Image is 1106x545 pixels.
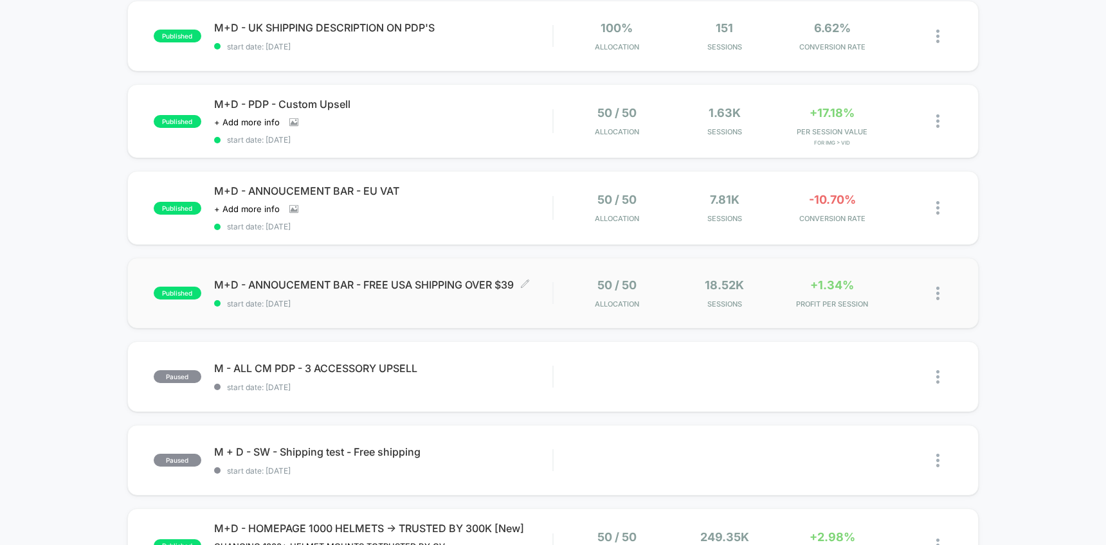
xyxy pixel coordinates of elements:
span: Allocation [595,42,639,51]
span: 7.81k [710,193,739,206]
span: Allocation [595,214,639,223]
span: start date: [DATE] [214,42,552,51]
span: M + D - SW - Shipping test - Free shipping [214,445,552,458]
span: Sessions [674,42,775,51]
span: M - ALL CM PDP - 3 ACCESSORY UPSELL [214,362,552,375]
span: + Add more info [214,117,280,127]
span: Allocation [595,299,639,308]
span: published [154,30,201,42]
span: start date: [DATE] [214,135,552,145]
img: close [936,287,939,300]
span: +1.34% [810,278,854,292]
span: + Add more info [214,204,280,214]
span: 50 / 50 [597,530,637,544]
span: CONVERSION RATE [782,214,883,223]
span: start date: [DATE] [214,382,552,392]
img: close [936,201,939,215]
span: 6.62% [814,21,851,35]
span: published [154,202,201,215]
span: start date: [DATE] [214,222,552,231]
span: Allocation [595,127,639,136]
span: 18.52k [705,278,744,292]
span: M+D - ANNOUCEMENT BAR - EU VAT [214,184,552,197]
span: PER SESSION VALUE [782,127,883,136]
span: 50 / 50 [597,106,637,120]
span: paused [154,454,201,467]
span: 50 / 50 [597,278,637,292]
span: 249.35k [700,530,749,544]
span: published [154,287,201,299]
span: -10.70% [809,193,856,206]
span: for Img > vid [782,139,883,146]
img: close [936,454,939,467]
img: close [936,370,939,384]
span: +17.18% [810,106,855,120]
span: CONVERSION RATE [782,42,883,51]
span: M+D - UK SHIPPING DESCRIPTION ON PDP'S [214,21,552,34]
span: 50 / 50 [597,193,637,206]
img: close [936,114,939,128]
span: start date: [DATE] [214,466,552,476]
span: Sessions [674,127,775,136]
span: M+D - HOMEPAGE 1000 HELMETS -> TRUSTED BY 300K [New] [214,522,552,535]
span: PROFIT PER SESSION [782,299,883,308]
span: +2.98% [810,530,855,544]
span: Sessions [674,214,775,223]
span: 100% [601,21,633,35]
span: start date: [DATE] [214,299,552,308]
span: 1.63k [709,106,741,120]
img: close [936,30,939,43]
span: Sessions [674,299,775,308]
span: M+D - PDP - Custom Upsell [214,98,552,111]
span: published [154,115,201,128]
span: paused [154,370,201,383]
span: M+D - ANNOUCEMENT BAR - FREE USA SHIPPING OVER $39 [214,278,552,291]
span: 151 [716,21,733,35]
